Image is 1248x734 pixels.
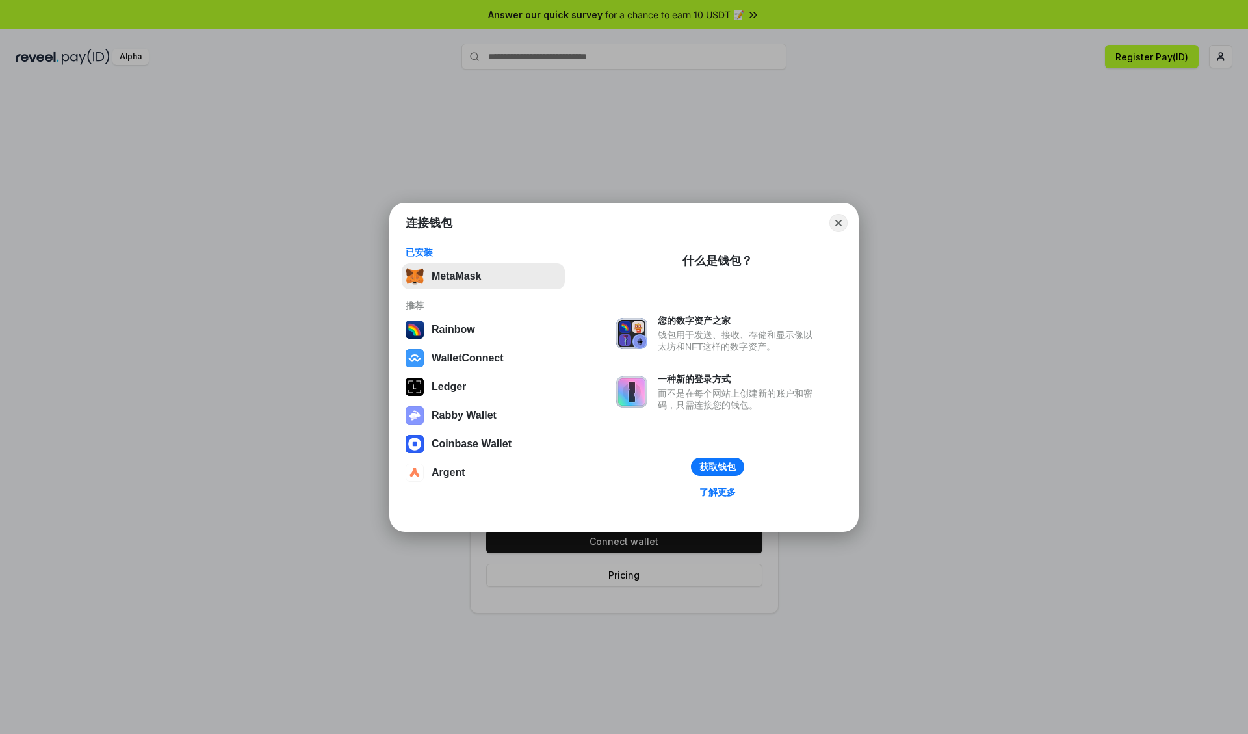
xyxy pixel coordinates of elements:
[402,345,565,371] button: WalletConnect
[406,267,424,285] img: svg+xml,%3Csvg%20fill%3D%22none%22%20height%3D%2233%22%20viewBox%3D%220%200%2035%2033%22%20width%...
[432,410,497,421] div: Rabby Wallet
[402,431,565,457] button: Coinbase Wallet
[402,263,565,289] button: MetaMask
[658,373,819,385] div: 一种新的登录方式
[658,315,819,326] div: 您的数字资产之家
[406,321,424,339] img: svg+xml,%3Csvg%20width%3D%22120%22%20height%3D%22120%22%20viewBox%3D%220%200%20120%20120%22%20fil...
[402,317,565,343] button: Rainbow
[692,484,744,501] a: 了解更多
[691,458,744,476] button: 获取钱包
[432,324,475,335] div: Rainbow
[616,376,647,408] img: svg+xml,%3Csvg%20xmlns%3D%22http%3A%2F%2Fwww.w3.org%2F2000%2Fsvg%22%20fill%3D%22none%22%20viewBox...
[406,435,424,453] img: svg+xml,%3Csvg%20width%3D%2228%22%20height%3D%2228%22%20viewBox%3D%220%200%2028%2028%22%20fill%3D...
[829,214,848,232] button: Close
[402,402,565,428] button: Rabby Wallet
[699,486,736,498] div: 了解更多
[406,378,424,396] img: svg+xml,%3Csvg%20xmlns%3D%22http%3A%2F%2Fwww.w3.org%2F2000%2Fsvg%22%20width%3D%2228%22%20height%3...
[406,246,561,258] div: 已安装
[658,387,819,411] div: 而不是在每个网站上创建新的账户和密码，只需连接您的钱包。
[682,253,753,269] div: 什么是钱包？
[402,374,565,400] button: Ledger
[432,467,465,478] div: Argent
[406,406,424,425] img: svg+xml,%3Csvg%20xmlns%3D%22http%3A%2F%2Fwww.w3.org%2F2000%2Fsvg%22%20fill%3D%22none%22%20viewBox...
[406,300,561,311] div: 推荐
[402,460,565,486] button: Argent
[406,464,424,482] img: svg+xml,%3Csvg%20width%3D%2228%22%20height%3D%2228%22%20viewBox%3D%220%200%2028%2028%22%20fill%3D...
[616,318,647,349] img: svg+xml,%3Csvg%20xmlns%3D%22http%3A%2F%2Fwww.w3.org%2F2000%2Fsvg%22%20fill%3D%22none%22%20viewBox...
[432,352,504,364] div: WalletConnect
[699,461,736,473] div: 获取钱包
[432,270,481,282] div: MetaMask
[432,438,512,450] div: Coinbase Wallet
[406,349,424,367] img: svg+xml,%3Csvg%20width%3D%2228%22%20height%3D%2228%22%20viewBox%3D%220%200%2028%2028%22%20fill%3D...
[406,215,452,231] h1: 连接钱包
[432,381,466,393] div: Ledger
[658,329,819,352] div: 钱包用于发送、接收、存储和显示像以太坊和NFT这样的数字资产。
